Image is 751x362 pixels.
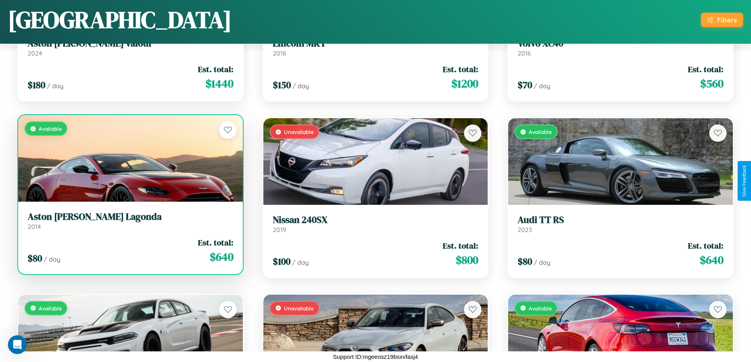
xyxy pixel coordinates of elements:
a: Audi TT RS2023 [518,214,723,234]
h3: Audi TT RS [518,214,723,226]
span: $ 640 [210,249,233,265]
iframe: Intercom live chat [8,335,27,354]
span: Est. total: [198,63,233,75]
span: $ 560 [700,76,723,91]
span: $ 150 [273,78,291,91]
span: / day [47,82,63,90]
span: Available [529,128,552,135]
h3: Aston [PERSON_NAME] Valour [28,38,233,49]
span: $ 100 [273,255,291,268]
h3: Lincoln MKT [273,38,479,49]
span: Est. total: [688,63,723,75]
a: Aston [PERSON_NAME] Valour2024 [28,38,233,57]
span: 2023 [518,226,532,234]
span: 2024 [28,49,42,57]
span: 2016 [518,49,531,57]
a: Nissan 240SX2019 [273,214,479,234]
span: $ 70 [518,78,532,91]
h3: Aston [PERSON_NAME] Lagonda [28,211,233,223]
span: / day [292,258,309,266]
span: $ 1440 [205,76,233,91]
span: $ 800 [456,252,478,268]
p: Support ID: mgeeosz19bsxvfasj4 [333,351,418,362]
button: Filters [701,13,743,27]
h1: [GEOGRAPHIC_DATA] [8,4,232,36]
span: Unavailable [284,128,314,135]
span: Available [39,305,62,312]
h3: Nissan 240SX [273,214,479,226]
span: $ 180 [28,78,45,91]
a: Volvo XC402016 [518,38,723,57]
span: $ 1200 [451,76,478,91]
span: / day [293,82,309,90]
span: $ 80 [518,255,532,268]
span: 2019 [273,226,286,234]
span: Est. total: [688,240,723,251]
span: Est. total: [443,63,478,75]
div: Filters [717,16,737,24]
span: / day [44,255,60,263]
span: / day [534,258,550,266]
span: Unavailable [284,305,314,312]
span: $ 640 [700,252,723,268]
a: Aston [PERSON_NAME] Lagonda2014 [28,211,233,230]
span: Est. total: [198,237,233,248]
span: Available [529,305,552,312]
div: Give Feedback [742,165,747,197]
a: Lincoln MKT2018 [273,38,479,57]
span: / day [534,82,550,90]
span: 2018 [273,49,286,57]
span: 2014 [28,223,41,230]
span: $ 80 [28,252,42,265]
span: Available [39,125,62,132]
span: Est. total: [443,240,478,251]
h3: Volvo XC40 [518,38,723,49]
